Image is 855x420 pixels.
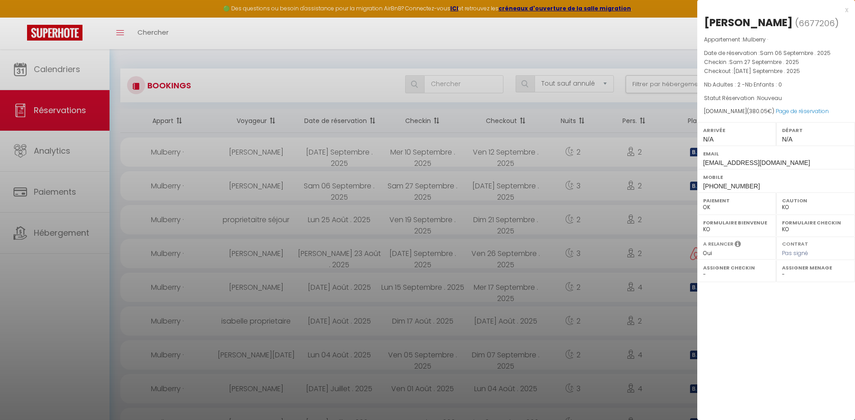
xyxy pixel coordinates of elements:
[782,249,808,257] span: Pas signé
[704,58,848,67] p: Checkin :
[704,49,848,58] p: Date de réservation :
[703,136,713,143] span: N/A
[704,81,782,88] span: Nb Adultes : 2 -
[704,107,848,116] div: [DOMAIN_NAME]
[704,35,848,44] p: Appartement :
[743,36,768,43] span: Mulberry ·
[703,218,770,227] label: Formulaire Bienvenue
[703,159,810,166] span: [EMAIL_ADDRESS][DOMAIN_NAME]
[757,94,782,102] span: Nouveau
[703,240,733,248] label: A relancer
[782,218,849,227] label: Formulaire Checkin
[703,149,849,158] label: Email
[760,49,831,57] span: Sam 06 Septembre . 2025
[747,107,774,115] span: ( €)
[782,240,808,246] label: Contrat
[697,5,848,15] div: x
[782,136,792,143] span: N/A
[703,126,770,135] label: Arrivée
[776,107,829,115] a: Page de réservation
[782,126,849,135] label: Départ
[703,183,760,190] span: [PHONE_NUMBER]
[704,67,848,76] p: Checkout :
[704,15,793,30] div: [PERSON_NAME]
[703,196,770,205] label: Paiement
[749,107,768,115] span: 380.05
[703,263,770,272] label: Assigner Checkin
[782,263,849,272] label: Assigner Menage
[704,94,848,103] p: Statut Réservation :
[799,18,835,29] span: 6677206
[795,17,839,29] span: ( )
[782,196,849,205] label: Caution
[729,58,799,66] span: Sam 27 Septembre . 2025
[733,67,800,75] span: [DATE] Septembre . 2025
[745,81,782,88] span: Nb Enfants : 0
[735,240,741,250] i: Sélectionner OUI si vous souhaiter envoyer les séquences de messages post-checkout
[7,4,34,31] button: Ouvrir le widget de chat LiveChat
[703,173,849,182] label: Mobile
